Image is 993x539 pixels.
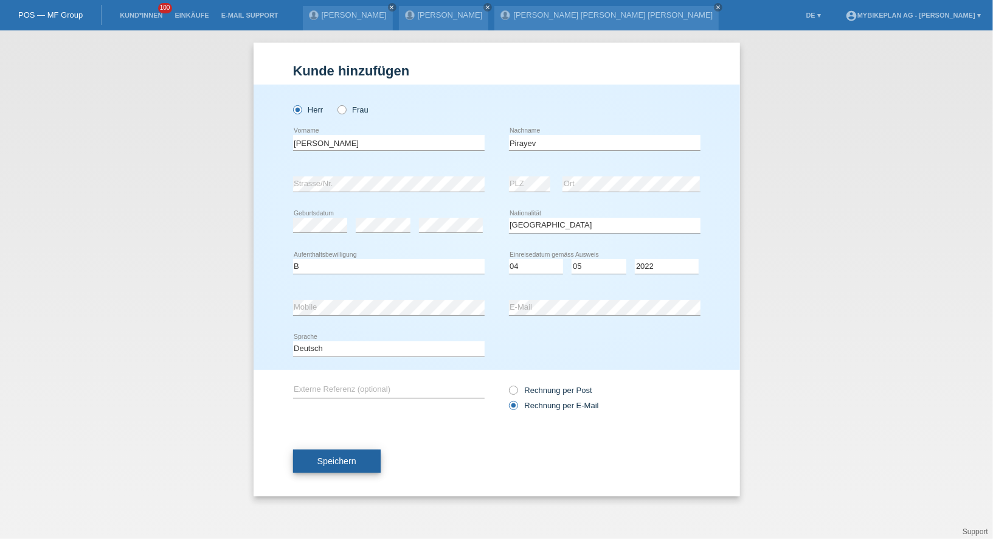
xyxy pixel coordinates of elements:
label: Herr [293,105,324,114]
i: account_circle [845,10,857,22]
a: E-Mail Support [215,12,285,19]
label: Rechnung per E-Mail [509,401,599,410]
a: [PERSON_NAME] [418,10,483,19]
label: Rechnung per Post [509,386,592,395]
a: POS — MF Group [18,10,83,19]
a: Kund*innen [114,12,168,19]
a: [PERSON_NAME] [PERSON_NAME] [PERSON_NAME] [513,10,713,19]
a: close [483,3,492,12]
input: Herr [293,105,301,113]
span: Speichern [317,456,356,466]
a: DE ▾ [800,12,827,19]
input: Rechnung per E-Mail [509,401,517,416]
a: Support [963,527,988,536]
h1: Kunde hinzufügen [293,63,701,78]
a: Einkäufe [168,12,215,19]
a: close [714,3,722,12]
a: account_circleMybikeplan AG - [PERSON_NAME] ▾ [839,12,987,19]
span: 100 [158,3,173,13]
i: close [715,4,721,10]
input: Frau [337,105,345,113]
i: close [389,4,395,10]
label: Frau [337,105,368,114]
button: Speichern [293,450,381,473]
a: close [388,3,396,12]
input: Rechnung per Post [509,386,517,401]
a: [PERSON_NAME] [322,10,387,19]
i: close [485,4,491,10]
